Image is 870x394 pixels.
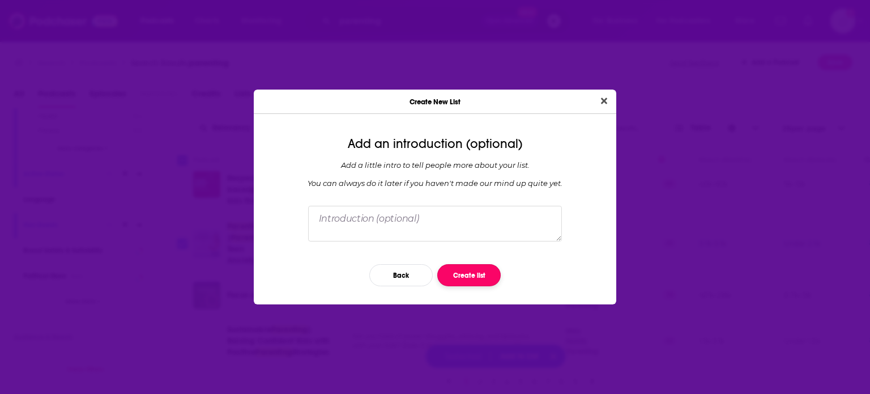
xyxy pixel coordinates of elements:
[263,137,607,151] div: Add an introduction (optional)
[596,94,612,108] button: Close
[437,264,501,286] button: Create list
[254,90,616,114] div: Create New List
[369,264,433,286] button: Back
[263,160,607,188] div: Add a little intro to tell people more about your list. You can always do it later if you haven '...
